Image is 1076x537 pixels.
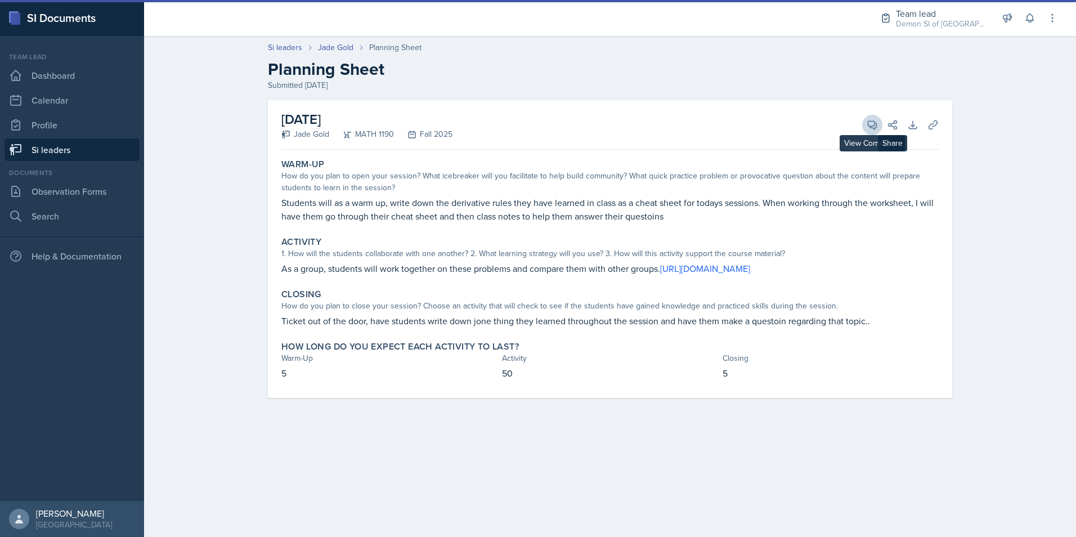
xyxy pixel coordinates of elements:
[281,159,325,170] label: Warm-Up
[281,314,939,328] p: Ticket out of the door, have students write down jone thing they learned throughout the session a...
[5,245,140,267] div: Help & Documentation
[5,89,140,111] a: Calendar
[369,42,422,53] div: Planning Sheet
[5,168,140,178] div: Documents
[5,64,140,87] a: Dashboard
[281,128,329,140] div: Jade Gold
[281,248,939,259] div: 1. How will the students collaborate with one another? 2. What learning strategy will you use? 3....
[281,300,939,312] div: How do you plan to close your session? Choose an activity that will check to see if the students ...
[268,79,952,91] div: Submitted [DATE]
[502,352,718,364] div: Activity
[5,138,140,161] a: Si leaders
[882,115,903,135] button: Share
[281,366,497,380] p: 5
[268,59,952,79] h2: Planning Sheet
[281,262,939,275] p: As a group, students will work together on these problems and compare them with other groups.
[502,366,718,380] p: 50
[268,42,302,53] a: Si leaders
[281,170,939,194] div: How do you plan to open your session? What icebreaker will you facilitate to help build community...
[281,352,497,364] div: Warm-Up
[281,289,321,300] label: Closing
[281,196,939,223] p: Students will as a warm up, write down the derivative rules they have learned in class as a cheat...
[723,352,939,364] div: Closing
[281,109,452,129] h2: [DATE]
[862,115,882,135] button: View Comments
[318,42,353,53] a: Jade Gold
[896,18,986,30] div: Demon SI of [GEOGRAPHIC_DATA] / Fall 2025
[5,114,140,136] a: Profile
[281,341,519,352] label: How long do you expect each activity to last?
[394,128,452,140] div: Fall 2025
[723,366,939,380] p: 5
[281,236,321,248] label: Activity
[5,180,140,203] a: Observation Forms
[5,205,140,227] a: Search
[5,52,140,62] div: Team lead
[660,262,750,275] a: [URL][DOMAIN_NAME]
[329,128,394,140] div: MATH 1190
[36,519,112,530] div: [GEOGRAPHIC_DATA]
[896,7,986,20] div: Team lead
[36,508,112,519] div: [PERSON_NAME]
